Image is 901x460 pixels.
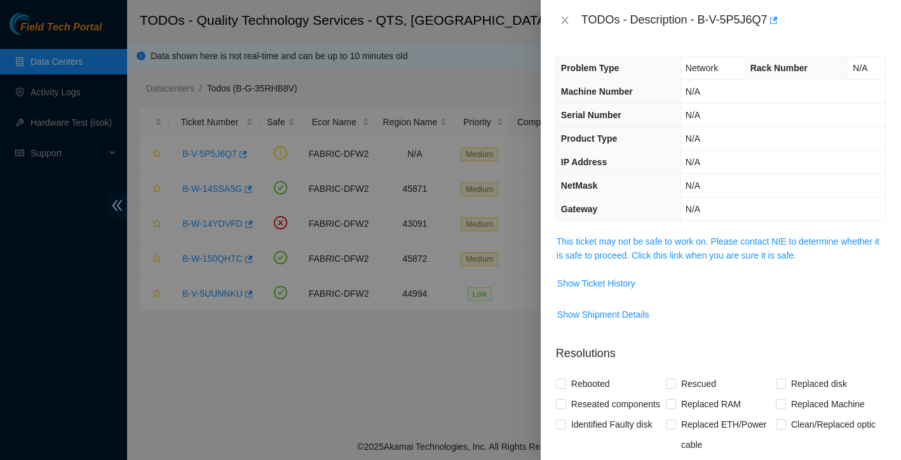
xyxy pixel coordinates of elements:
[566,374,615,394] span: Rebooted
[561,86,633,97] span: Machine Number
[686,133,700,144] span: N/A
[750,63,808,73] span: Rack Number
[676,374,721,394] span: Rescued
[686,180,700,191] span: N/A
[853,63,867,73] span: N/A
[786,414,881,435] span: Clean/Replaced optic
[561,110,621,120] span: Serial Number
[556,335,886,362] p: Resolutions
[686,204,700,214] span: N/A
[676,414,776,455] span: Replaced ETH/Power cable
[557,236,879,260] a: This ticket may not be safe to work on. Please contact NIE to determine whether it is safe to pro...
[676,394,746,414] span: Replaced RAM
[686,63,718,73] span: Network
[561,63,620,73] span: Problem Type
[686,157,700,167] span: N/A
[561,133,617,144] span: Product Type
[786,374,852,394] span: Replaced disk
[566,414,658,435] span: Identified Faulty disk
[561,180,598,191] span: NetMask
[561,204,598,214] span: Gateway
[786,394,870,414] span: Replaced Machine
[581,10,886,30] div: TODOs - Description - B-V-5P5J6Q7
[566,394,665,414] span: Reseated components
[557,304,650,325] button: Show Shipment Details
[561,157,607,167] span: IP Address
[557,308,649,321] span: Show Shipment Details
[686,110,700,120] span: N/A
[556,15,574,27] button: Close
[560,15,570,25] span: close
[557,273,636,294] button: Show Ticket History
[686,86,700,97] span: N/A
[557,276,635,290] span: Show Ticket History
